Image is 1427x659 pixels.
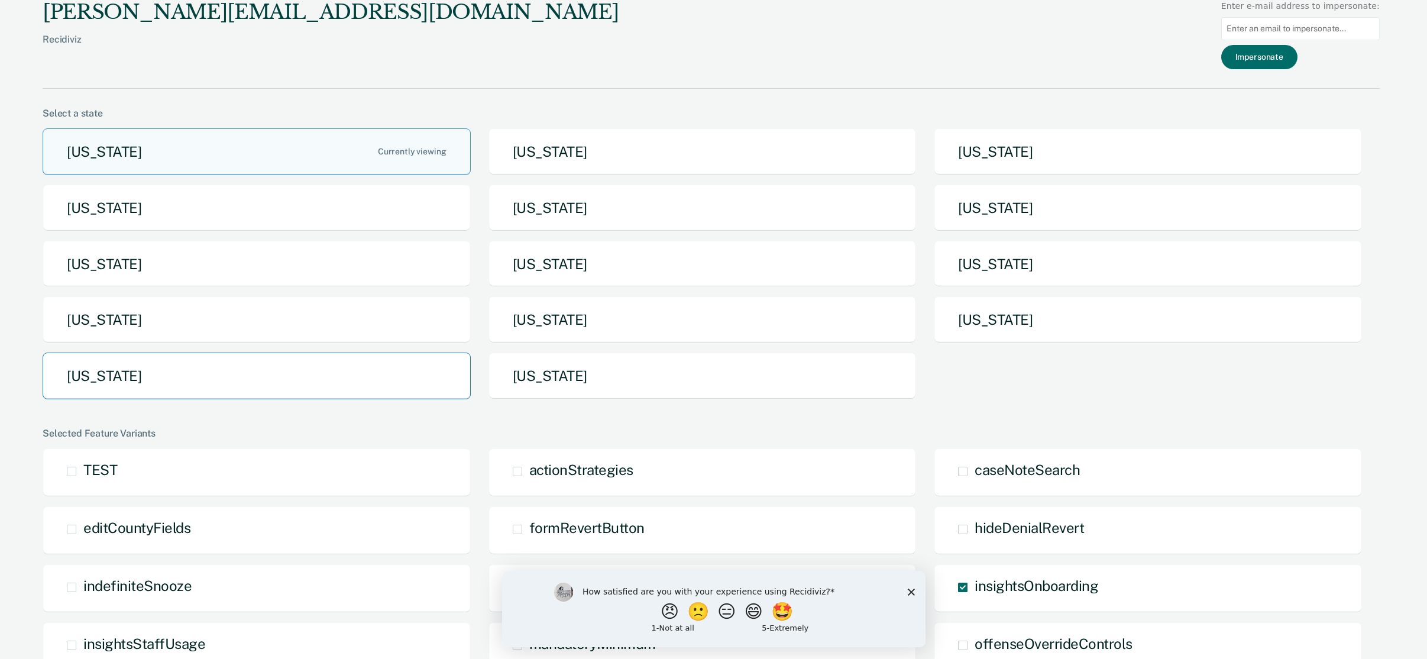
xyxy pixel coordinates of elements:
span: insightsOnboarding [975,577,1098,594]
span: offenseOverrideControls [975,635,1132,652]
button: [US_STATE] [488,353,917,399]
button: [US_STATE] [43,128,471,175]
span: formRevertButton [529,519,645,536]
button: [US_STATE] [488,241,917,287]
button: [US_STATE] [488,185,917,231]
span: hideDenialRevert [975,519,1084,536]
button: [US_STATE] [43,296,471,343]
button: [US_STATE] [43,241,471,287]
span: indefiniteSnooze [83,577,192,594]
button: [US_STATE] [934,296,1362,343]
iframe: Survey by Kim from Recidiviz [502,571,926,647]
button: [US_STATE] [43,185,471,231]
button: [US_STATE] [934,185,1362,231]
span: actionStrategies [529,461,633,478]
button: Impersonate [1221,45,1297,69]
div: Recidiviz [43,34,619,64]
span: insightsStaffUsage [83,635,205,652]
span: editCountyFields [83,519,190,536]
input: Enter an email to impersonate... [1221,17,1380,40]
button: [US_STATE] [488,128,917,175]
button: [US_STATE] [934,241,1362,287]
span: TEST [83,461,117,478]
span: caseNoteSearch [975,461,1080,478]
div: Selected Feature Variants [43,428,1380,439]
button: [US_STATE] [488,296,917,343]
button: [US_STATE] [934,128,1362,175]
button: [US_STATE] [43,353,471,399]
div: Select a state [43,108,1380,119]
